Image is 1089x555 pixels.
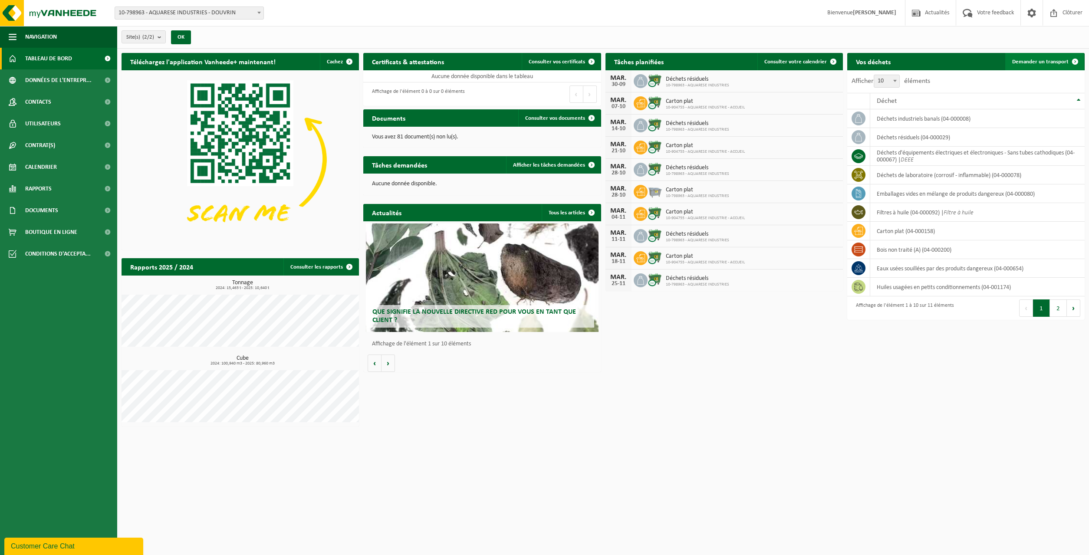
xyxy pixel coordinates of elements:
button: Next [583,85,597,103]
a: Consulter vos certificats [522,53,600,70]
span: Tableau de bord [25,48,72,69]
span: Conditions d'accepta... [25,243,91,265]
div: 25-11 [610,281,627,287]
div: 04-11 [610,214,627,220]
button: Previous [569,85,583,103]
h2: Téléchargez l'application Vanheede+ maintenant! [122,53,284,70]
div: 28-10 [610,192,627,198]
div: 28-10 [610,170,627,176]
img: WB-0660-CU [648,206,662,220]
span: Déchets résiduels [666,120,729,127]
span: Demander un transport [1012,59,1069,65]
div: 11-11 [610,236,627,243]
span: Carton plat [666,142,745,149]
p: Aucune donnée disponible. [372,181,592,187]
img: WB-0660-CU [648,139,662,154]
button: Site(s)(2/2) [122,30,166,43]
span: Utilisateurs [25,113,61,135]
img: WB-0660-CU [648,250,662,265]
span: 10 [874,75,899,87]
span: Consulter vos documents [525,115,585,121]
span: 2024: 15,463 t - 2025: 10,640 t [126,286,359,290]
h3: Tonnage [126,280,359,290]
h2: Rapports 2025 / 2024 [122,258,202,275]
span: Déchet [877,98,897,105]
td: déchets résiduels (04-000029) [870,128,1085,147]
div: 30-09 [610,82,627,88]
td: bois non traité (A) (04-000200) [870,240,1085,259]
span: Contacts [25,91,51,113]
label: Afficher éléments [852,78,930,85]
span: Cachez [327,59,343,65]
span: 10-798963 - AQUARESE INDUSTRIES [666,127,729,132]
img: WB-0660-CU [648,228,662,243]
p: Affichage de l'élément 1 sur 10 éléments [372,341,596,347]
i: Filtre à huile [944,210,974,216]
img: Download de VHEPlus App [122,70,359,248]
td: déchets de laboratoire (corrosif - inflammable) (04-000078) [870,166,1085,184]
span: Carton plat [666,253,745,260]
a: Tous les articles [542,204,600,221]
a: Consulter les rapports [283,258,358,276]
button: Vorige [368,355,382,372]
img: WB-0660-CU [648,73,662,88]
span: Carton plat [666,98,745,105]
span: 10-904755 - AQUARESE INDUSTRIE - ACCUEIL [666,149,745,154]
span: Boutique en ligne [25,221,77,243]
img: WB-2500-GAL-GY-01 [648,184,662,198]
h2: Documents [363,109,414,126]
span: Contrat(s) [25,135,55,156]
span: Site(s) [126,31,154,44]
h2: Certificats & attestations [363,53,453,70]
button: Previous [1019,299,1033,317]
img: WB-0660-CU [648,272,662,287]
button: Cachez [320,53,358,70]
h2: Tâches planifiées [605,53,672,70]
button: 1 [1033,299,1050,317]
td: emballages vides en mélange de produits dangereux (04-000080) [870,184,1085,203]
span: Que signifie la nouvelle directive RED pour vous en tant que client ? [372,309,576,324]
span: 10-904755 - AQUARESE INDUSTRIE - ACCUEIL [666,260,745,265]
td: carton plat (04-000158) [870,222,1085,240]
h2: Vos déchets [847,53,899,70]
button: Next [1067,299,1080,317]
img: WB-0660-CU [648,117,662,132]
span: Documents [25,200,58,221]
span: 10-904755 - AQUARESE INDUSTRIE - ACCUEIL [666,105,745,110]
span: 10-904755 - AQUARESE INDUSTRIE - ACCUEIL [666,216,745,221]
p: Vous avez 81 document(s) non lu(s). [372,134,592,140]
span: 10-798963 - AQUARESE INDUSTRIES [666,171,729,177]
span: Navigation [25,26,57,48]
div: 18-11 [610,259,627,265]
span: Rapports [25,178,52,200]
span: Consulter votre calendrier [764,59,827,65]
span: Déchets résiduels [666,164,729,171]
a: Que signifie la nouvelle directive RED pour vous en tant que client ? [366,223,599,332]
span: Déchets résiduels [666,231,729,238]
img: WB-0660-CU [648,95,662,110]
div: Affichage de l'élément 0 à 0 sur 0 éléments [368,85,465,104]
span: Consulter vos certificats [529,59,585,65]
span: 2024: 100,940 m3 - 2025: 80,960 m3 [126,361,359,366]
span: Carton plat [666,187,729,194]
button: Volgende [382,355,395,372]
div: MAR. [610,207,627,214]
iframe: chat widget [4,536,145,555]
a: Consulter vos documents [518,109,600,127]
span: Données de l'entrepr... [25,69,92,91]
h2: Tâches demandées [363,156,436,173]
span: 10-798963 - AQUARESE INDUSTRIES [666,282,729,287]
a: Demander un transport [1005,53,1084,70]
div: MAR. [610,274,627,281]
div: MAR. [610,230,627,236]
div: MAR. [610,75,627,82]
div: 21-10 [610,148,627,154]
span: 10-798963 - AQUARESE INDUSTRIES [666,83,729,88]
span: Déchets résiduels [666,76,729,83]
td: déchets d'équipements électriques et électroniques - Sans tubes cathodiques (04-000067) | [870,147,1085,166]
img: WB-0660-CU [648,161,662,176]
div: 07-10 [610,104,627,110]
div: 14-10 [610,126,627,132]
span: 10-798963 - AQUARESE INDUSTRIES [666,238,729,243]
